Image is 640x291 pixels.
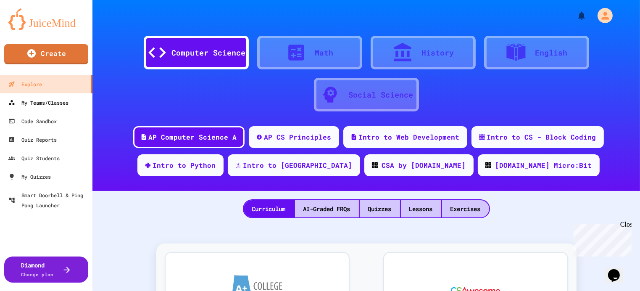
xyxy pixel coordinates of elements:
[8,172,51,182] div: My Quizzes
[21,271,54,278] span: Change plan
[349,89,413,101] div: Social Science
[3,3,58,53] div: Chat with us now!Close
[382,160,466,170] div: CSA by [DOMAIN_NAME]
[495,160,592,170] div: [DOMAIN_NAME] Micro:Bit
[8,116,57,126] div: Code Sandbox
[605,257,632,283] iframe: chat widget
[442,200,489,217] div: Exercises
[8,98,68,108] div: My Teams/Classes
[172,47,246,58] div: Computer Science
[315,47,334,58] div: Math
[8,79,42,89] div: Explore
[487,132,596,142] div: Intro to CS - Block Coding
[561,8,589,23] div: My Notifications
[4,44,88,64] a: Create
[421,47,454,58] div: History
[401,200,441,217] div: Lessons
[21,261,54,278] div: Diamond
[295,200,359,217] div: AI-Graded FRQs
[153,160,216,170] div: Intro to Python
[243,160,353,170] div: Intro to [GEOGRAPHIC_DATA]
[8,135,57,145] div: Quiz Reports
[570,221,632,257] iframe: chat widget
[149,132,237,142] div: AP Computer Science A
[8,8,84,30] img: logo-orange.svg
[360,200,400,217] div: Quizzes
[589,6,615,25] div: My Account
[8,190,89,210] div: Smart Doorbell & Ping Pong Launcher
[8,153,60,163] div: Quiz Students
[359,132,460,142] div: Intro to Web Development
[244,200,294,217] div: Curriculum
[372,162,378,168] img: CODE_logo_RGB.png
[4,257,88,283] button: DiamondChange plan
[264,132,332,142] div: AP CS Principles
[535,47,567,58] div: English
[485,162,491,168] img: CODE_logo_RGB.png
